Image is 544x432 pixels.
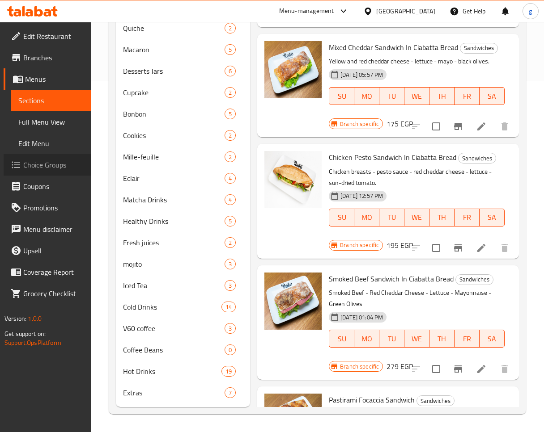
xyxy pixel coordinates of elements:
div: items [225,151,236,162]
span: TH [433,211,451,224]
div: items [221,366,236,377]
a: Full Menu View [11,111,91,133]
span: Cupcake [123,87,225,98]
span: 0 [225,346,235,354]
div: Fresh juices2 [116,232,250,253]
span: Choice Groups [23,159,84,170]
span: Select to update [427,239,446,257]
div: Hot Drinks [123,366,221,377]
div: Cold Drinks [123,302,221,312]
div: items [225,130,236,141]
span: Chicken Pesto Sandwich In Ciabatta Bread [329,151,456,164]
span: 2 [225,24,235,33]
a: Support.OpsPlatform [4,337,61,348]
span: MO [358,211,376,224]
div: items [221,302,236,312]
button: SU [329,209,354,226]
div: Hot Drinks19 [116,361,250,382]
span: SA [483,332,501,345]
a: Grocery Checklist [4,283,91,304]
span: [DATE] 12:57 PM [337,192,387,200]
span: 2 [225,153,235,161]
button: delete [494,237,515,259]
span: Healthy Drinks [123,216,225,226]
span: Full Menu View [18,117,84,127]
a: Coupons [4,176,91,197]
span: Iced Tea [123,280,225,291]
span: Get support on: [4,328,46,340]
div: items [225,344,236,355]
div: items [225,44,236,55]
button: TU [379,87,404,105]
button: MO [354,209,379,226]
button: TU [379,209,404,226]
span: Mille-feuille [123,151,225,162]
span: Sandwiches [460,43,497,53]
span: 2 [225,239,235,247]
span: Matcha Drinks [123,194,225,205]
div: Healthy Drinks5 [116,210,250,232]
div: items [225,280,236,291]
span: 14 [222,303,235,311]
span: Macaron [123,44,225,55]
div: items [225,87,236,98]
div: items [225,237,236,248]
div: mojito3 [116,253,250,275]
span: WE [408,332,426,345]
span: Coffee Beans [123,344,225,355]
div: items [225,66,236,76]
div: Menu-management [279,6,334,17]
button: delete [494,116,515,137]
span: 5 [225,46,235,54]
div: Extras7 [116,382,250,403]
button: SU [329,87,354,105]
span: Select to update [427,117,446,136]
div: items [225,259,236,269]
img: Mixed Cheddar Sandwich In Ciabatta Bread [264,41,322,98]
div: Desserts Jars6 [116,60,250,82]
div: Desserts Jars [123,66,225,76]
button: Branch-specific-item [447,116,469,137]
h6: 279 EGP [387,360,413,373]
span: Sandwiches [417,396,454,406]
div: Quiche2 [116,17,250,39]
div: V60 coffee3 [116,318,250,339]
span: 1.0.0 [28,313,42,324]
span: WE [408,211,426,224]
a: Menus [4,68,91,90]
a: Branches [4,47,91,68]
img: Smoked Beef Sandwich In Ciabatta Bread [264,273,322,330]
span: 3 [225,324,235,333]
button: SA [480,87,505,105]
span: Eclair [123,173,225,184]
button: delete [494,358,515,380]
span: TH [433,332,451,345]
span: 3 [225,281,235,290]
span: Quiche [123,23,225,34]
div: Cookies [123,130,225,141]
div: Iced Tea3 [116,275,250,296]
div: [GEOGRAPHIC_DATA] [376,6,435,16]
span: Bonbon [123,109,225,119]
span: Sandwiches [459,153,496,164]
h6: 195 EGP [387,239,413,252]
div: items [225,194,236,205]
p: Smoked Beef - Red Cheddar Cheese - Lettuce - Mayonnaise - Green Olives [329,287,505,310]
span: SU [333,90,351,103]
div: Cold Drinks14 [116,296,250,318]
button: Branch-specific-item [447,358,469,380]
a: Sections [11,90,91,111]
span: Extras [123,387,225,398]
span: Fresh juices [123,237,225,248]
span: Coverage Report [23,267,84,277]
div: items [225,173,236,184]
span: Coupons [23,181,84,192]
